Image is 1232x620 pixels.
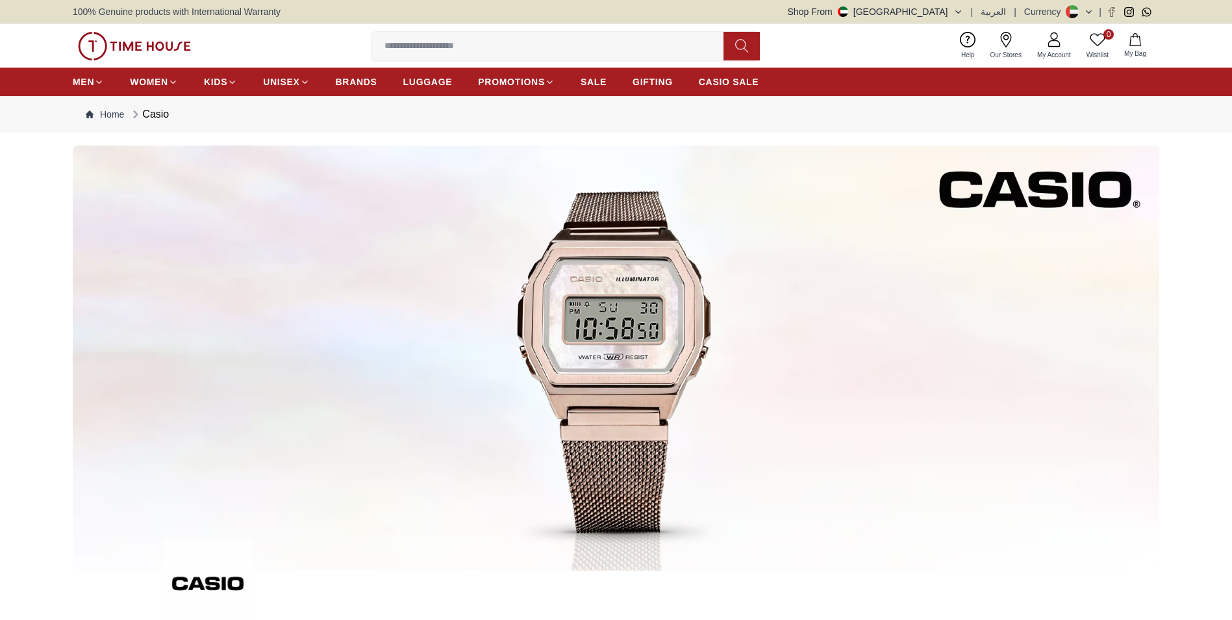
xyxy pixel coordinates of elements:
[1032,50,1076,60] span: My Account
[971,5,974,18] span: |
[204,75,227,88] span: KIDS
[1014,5,1016,18] span: |
[1107,7,1116,17] a: Facebook
[336,70,377,94] a: BRANDS
[73,146,1159,571] img: ...
[1099,5,1101,18] span: |
[129,107,169,122] div: Casio
[403,75,453,88] span: LUGGAGE
[581,70,607,94] a: SALE
[1024,5,1066,18] div: Currency
[130,70,178,94] a: WOMEN
[633,70,673,94] a: GIFTING
[130,75,168,88] span: WOMEN
[86,108,124,121] a: Home
[1124,7,1134,17] a: Instagram
[204,70,237,94] a: KIDS
[1116,31,1154,61] button: My Bag
[788,5,963,18] button: Shop From[GEOGRAPHIC_DATA]
[1119,49,1151,58] span: My Bag
[73,75,94,88] span: MEN
[953,29,983,62] a: Help
[1079,29,1116,62] a: 0Wishlist
[983,29,1029,62] a: Our Stores
[1081,50,1114,60] span: Wishlist
[263,70,309,94] a: UNISEX
[478,70,555,94] a: PROMOTIONS
[1142,7,1151,17] a: Whatsapp
[633,75,673,88] span: GIFTING
[403,70,453,94] a: LUGGAGE
[73,96,1159,133] nav: Breadcrumb
[699,70,759,94] a: CASIO SALE
[581,75,607,88] span: SALE
[981,5,1006,18] button: العربية
[73,5,281,18] span: 100% Genuine products with International Warranty
[956,50,980,60] span: Help
[478,75,545,88] span: PROMOTIONS
[336,75,377,88] span: BRANDS
[73,70,104,94] a: MEN
[78,32,191,60] img: ...
[1103,29,1114,40] span: 0
[838,6,848,17] img: United Arab Emirates
[985,50,1027,60] span: Our Stores
[699,75,759,88] span: CASIO SALE
[263,75,299,88] span: UNISEX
